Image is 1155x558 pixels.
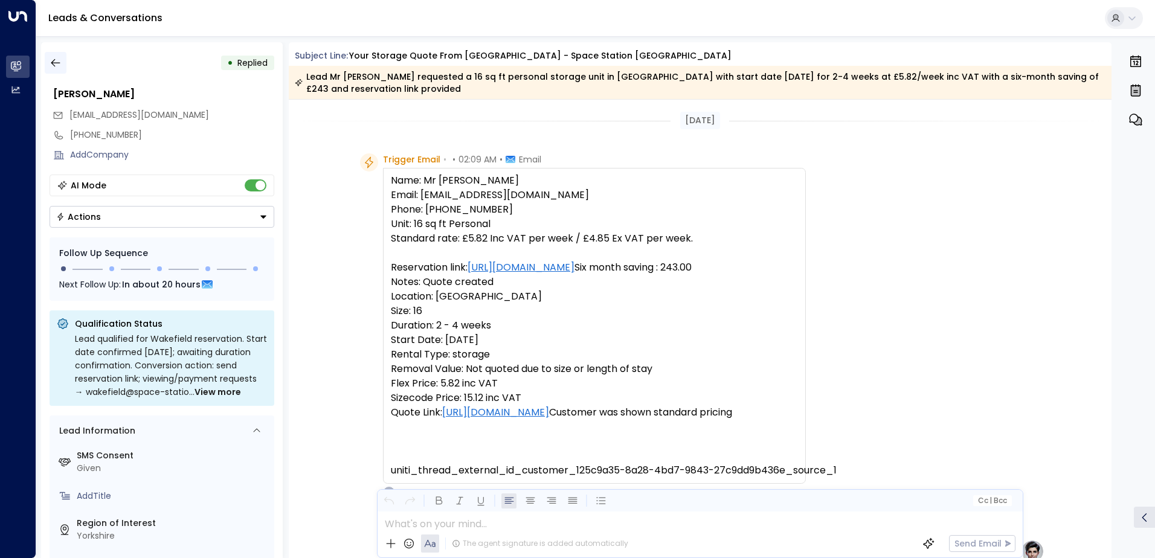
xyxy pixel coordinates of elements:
[50,206,274,228] div: Button group with a nested menu
[442,405,549,420] a: [URL][DOMAIN_NAME]
[349,50,732,62] div: Your storage quote from [GEOGRAPHIC_DATA] - Space Station [GEOGRAPHIC_DATA]
[77,490,269,502] div: AddTitle
[48,11,162,25] a: Leads & Conversations
[50,206,274,228] button: Actions
[75,318,267,330] p: Qualification Status
[69,109,209,121] span: [EMAIL_ADDRESS][DOMAIN_NAME]
[70,129,274,141] div: [PHONE_NUMBER]
[977,496,1006,505] span: Cc Bcc
[402,493,417,508] button: Redo
[680,112,720,129] div: [DATE]
[295,71,1105,95] div: Lead Mr [PERSON_NAME] requested a 16 sq ft personal storage unit in [GEOGRAPHIC_DATA] with start ...
[69,109,209,121] span: alan56horbury@gmail.com
[70,149,274,161] div: AddCompany
[973,495,1011,507] button: Cc|Bcc
[227,52,233,74] div: •
[381,493,396,508] button: Undo
[989,496,992,505] span: |
[383,153,440,165] span: Trigger Email
[59,247,265,260] div: Follow Up Sequence
[56,211,101,222] div: Actions
[468,260,574,275] a: [URL][DOMAIN_NAME]
[458,153,497,165] span: 02:09 AM
[383,486,395,498] div: O
[519,153,541,165] span: Email
[77,517,269,530] label: Region of Interest
[77,530,269,542] div: Yorkshire
[55,425,135,437] div: Lead Information
[295,50,348,62] span: Subject Line:
[71,179,106,191] div: AI Mode
[77,462,269,475] div: Given
[452,538,628,549] div: The agent signature is added automatically
[452,153,455,165] span: •
[500,153,503,165] span: •
[237,57,268,69] span: Replied
[53,87,274,101] div: [PERSON_NAME]
[122,278,201,291] span: In about 20 hours
[75,332,267,399] div: Lead qualified for Wakefield reservation. Start date confirmed [DATE]; awaiting duration confirma...
[77,449,269,462] label: SMS Consent
[443,153,446,165] span: •
[195,385,241,399] span: View more
[391,173,798,478] pre: Name: Mr [PERSON_NAME] Email: [EMAIL_ADDRESS][DOMAIN_NAME] Phone: [PHONE_NUMBER] Unit: 16 sq ft P...
[59,278,265,291] div: Next Follow Up:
